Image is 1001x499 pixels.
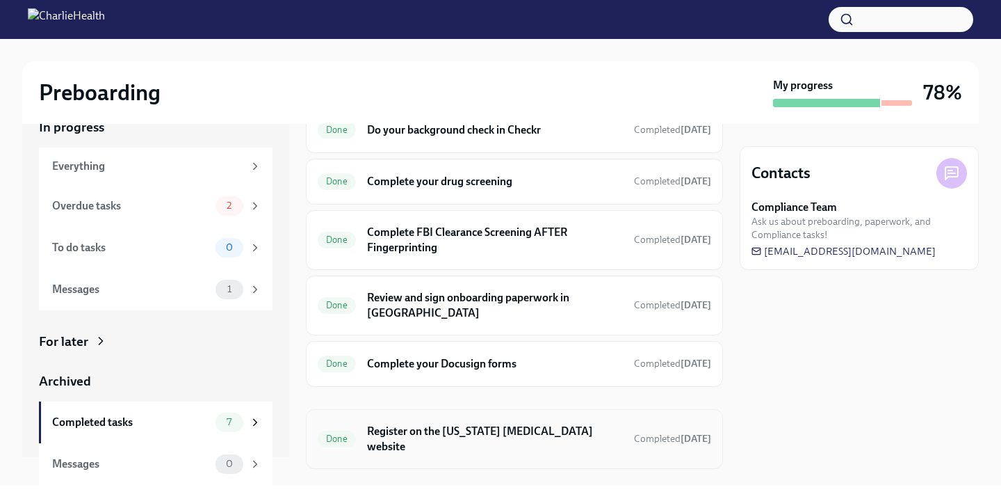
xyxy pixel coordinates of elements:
[634,433,711,445] span: Completed
[681,124,711,136] strong: [DATE]
[318,434,356,444] span: Done
[39,269,272,310] a: Messages1
[751,200,837,215] strong: Compliance Team
[681,433,711,445] strong: [DATE]
[219,284,240,294] span: 1
[52,159,243,174] div: Everything
[28,8,105,31] img: CharlieHealth
[318,358,356,369] span: Done
[634,234,711,246] span: Completed
[318,353,711,375] a: DoneComplete your Docusign formsCompleted[DATE]
[318,300,356,310] span: Done
[773,78,833,93] strong: My progress
[751,163,811,184] h4: Contacts
[634,233,711,246] span: August 21st, 2025 17:49
[52,240,210,255] div: To do tasks
[318,125,356,135] span: Done
[923,80,962,105] h3: 78%
[318,287,711,324] a: DoneReview and sign onboarding paperwork in [GEOGRAPHIC_DATA]Completed[DATE]
[367,290,623,321] h6: Review and sign onboarding paperwork in [GEOGRAPHIC_DATA]
[634,299,711,312] span: August 31st, 2025 21:14
[751,244,936,258] a: [EMAIL_ADDRESS][DOMAIN_NAME]
[318,119,711,141] a: DoneDo your background check in CheckrCompleted[DATE]
[634,432,711,445] span: August 31st, 2025 21:14
[318,235,356,245] span: Done
[367,424,623,454] h6: Register on the [US_STATE] [MEDICAL_DATA] website
[39,333,272,351] a: For later
[367,174,623,189] h6: Complete your drug screening
[367,122,623,138] h6: Do your background check in Checkr
[39,402,272,443] a: Completed tasks7
[681,234,711,246] strong: [DATE]
[318,176,356,187] span: Done
[634,175,711,188] span: August 19th, 2025 09:13
[52,282,210,297] div: Messages
[39,227,272,269] a: To do tasks0
[39,79,161,106] h2: Preboarding
[634,175,711,187] span: Completed
[634,299,711,311] span: Completed
[634,124,711,136] span: Completed
[367,225,623,255] h6: Complete FBI Clearance Screening AFTER Fingerprinting
[52,415,210,430] div: Completed tasks
[634,123,711,136] span: August 19th, 2025 09:12
[39,185,272,227] a: Overdue tasks2
[218,459,241,469] span: 0
[52,198,210,214] div: Overdue tasks
[318,222,711,258] a: DoneComplete FBI Clearance Screening AFTER FingerprintingCompleted[DATE]
[39,148,272,185] a: Everything
[367,356,623,372] h6: Complete your Docusign forms
[634,358,711,370] span: Completed
[681,299,711,311] strong: [DATE]
[39,118,272,136] a: In progress
[218,242,241,253] span: 0
[52,457,210,472] div: Messages
[751,215,967,241] span: Ask us about preboarding, paperwork, and Compliance tasks!
[318,421,711,457] a: DoneRegister on the [US_STATE] [MEDICAL_DATA] websiteCompleted[DATE]
[39,333,88,351] div: For later
[39,443,272,485] a: Messages0
[318,171,711,193] a: DoneComplete your drug screeningCompleted[DATE]
[218,200,240,211] span: 2
[634,357,711,370] span: August 19th, 2025 10:01
[681,358,711,370] strong: [DATE]
[681,175,711,187] strong: [DATE]
[39,372,272,390] a: Archived
[218,417,240,427] span: 7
